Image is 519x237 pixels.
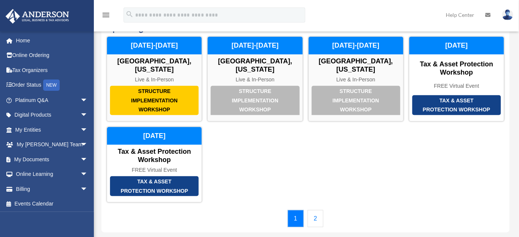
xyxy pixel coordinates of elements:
[80,93,95,108] span: arrow_drop_down
[308,36,404,121] a: Structure Implementation Workshop [GEOGRAPHIC_DATA], [US_STATE] Live & In-Person [DATE]-[DATE]
[409,83,504,89] div: FREE Virtual Event
[309,57,403,73] div: [GEOGRAPHIC_DATA], [US_STATE]
[208,57,302,73] div: [GEOGRAPHIC_DATA], [US_STATE]
[125,10,134,18] i: search
[309,76,403,83] div: Live & In-Person
[5,196,95,211] a: Events Calendar
[412,95,501,115] div: Tax & Asset Protection Workshop
[107,127,202,202] a: Tax & Asset Protection Workshop Tax & Asset Protection Workshop FREE Virtual Event [DATE]
[101,10,110,19] i: menu
[502,9,513,20] img: User Pic
[5,78,99,93] a: Order StatusNEW
[5,181,99,196] a: Billingarrow_drop_down
[101,13,110,19] a: menu
[110,86,199,115] div: Structure Implementation Workshop
[80,122,95,138] span: arrow_drop_down
[107,37,202,55] div: [DATE]-[DATE]
[80,152,95,167] span: arrow_drop_down
[107,127,202,145] div: [DATE]
[80,181,95,197] span: arrow_drop_down
[5,152,99,167] a: My Documentsarrow_drop_down
[5,63,99,78] a: Tax Organizers
[5,108,99,123] a: Digital Productsarrow_drop_down
[5,122,99,137] a: My Entitiesarrow_drop_down
[80,167,95,182] span: arrow_drop_down
[288,210,304,227] a: 1
[208,76,302,83] div: Live & In-Person
[312,86,400,115] div: Structure Implementation Workshop
[80,108,95,123] span: arrow_drop_down
[80,137,95,153] span: arrow_drop_down
[409,60,504,76] div: Tax & Asset Protection Workshop
[208,37,302,55] div: [DATE]-[DATE]
[110,176,199,196] div: Tax & Asset Protection Workshop
[409,37,504,55] div: [DATE]
[5,137,99,152] a: My [PERSON_NAME] Teamarrow_drop_down
[3,9,71,24] img: Anderson Advisors Platinum Portal
[207,36,303,121] a: Structure Implementation Workshop [GEOGRAPHIC_DATA], [US_STATE] Live & In-Person [DATE]-[DATE]
[5,33,99,48] a: Home
[43,79,60,91] div: NEW
[5,48,99,63] a: Online Ordering
[107,76,202,83] div: Live & In-Person
[107,36,202,121] a: Structure Implementation Workshop [GEOGRAPHIC_DATA], [US_STATE] Live & In-Person [DATE]-[DATE]
[107,57,202,73] div: [GEOGRAPHIC_DATA], [US_STATE]
[308,210,324,227] a: 2
[107,167,202,173] div: FREE Virtual Event
[107,148,202,164] div: Tax & Asset Protection Workshop
[409,36,504,121] a: Tax & Asset Protection Workshop Tax & Asset Protection Workshop FREE Virtual Event [DATE]
[309,37,403,55] div: [DATE]-[DATE]
[211,86,299,115] div: Structure Implementation Workshop
[5,167,99,182] a: Online Learningarrow_drop_down
[5,93,99,108] a: Platinum Q&Aarrow_drop_down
